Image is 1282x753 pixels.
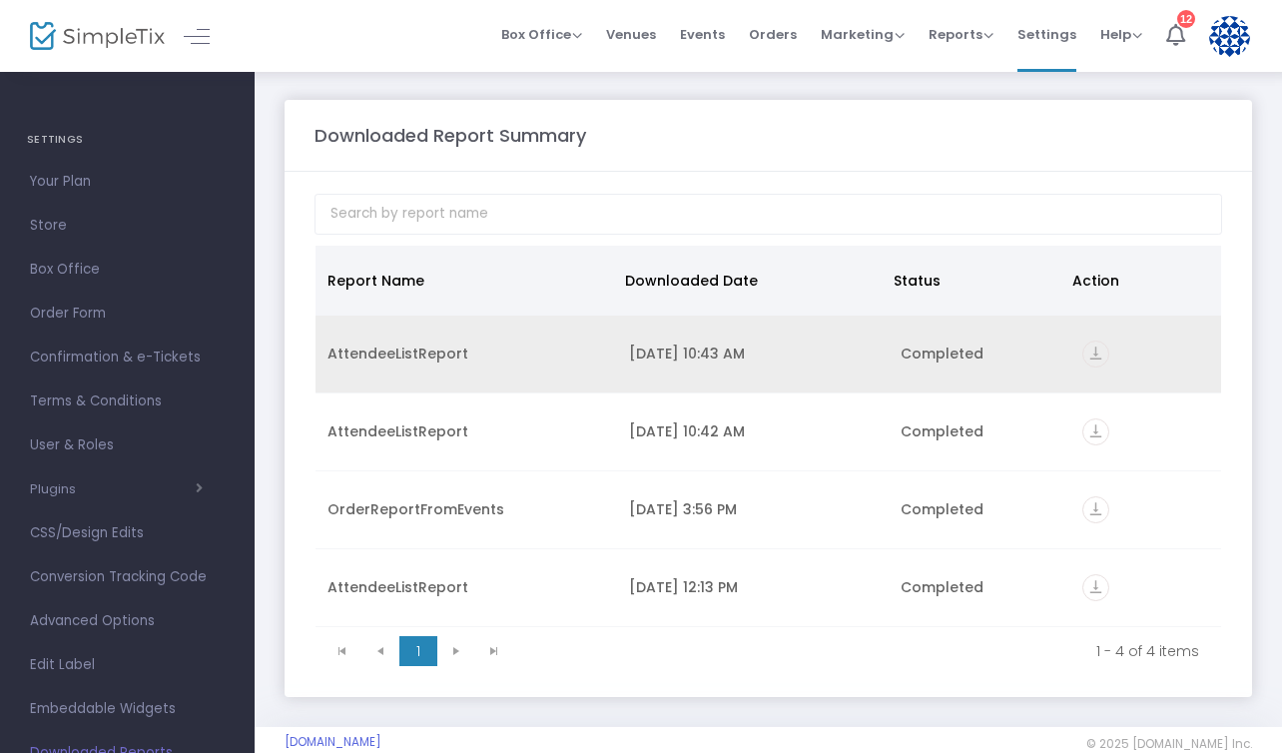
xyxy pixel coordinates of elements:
[629,344,877,364] div: 9/19/2025 10:43 AM
[1017,9,1076,60] span: Settings
[316,246,613,316] th: Report Name
[1082,580,1109,600] a: vertical_align_bottom
[30,481,203,497] button: Plugins
[316,246,1221,627] div: Data table
[327,421,605,441] div: AttendeeListReport
[749,9,797,60] span: Orders
[929,25,993,44] span: Reports
[606,9,656,60] span: Venues
[30,520,225,546] span: CSS/Design Edits
[501,25,582,44] span: Box Office
[1177,10,1195,28] div: 12
[1082,574,1109,601] i: vertical_align_bottom
[821,25,905,44] span: Marketing
[1082,341,1109,368] i: vertical_align_bottom
[30,257,225,283] span: Box Office
[1082,418,1109,445] i: vertical_align_bottom
[315,194,1222,235] input: Search by report name
[1082,496,1109,523] i: vertical_align_bottom
[327,499,605,519] div: OrderReportFromEvents
[315,122,586,149] m-panel-title: Downloaded Report Summary
[1082,424,1109,444] a: vertical_align_bottom
[1082,502,1109,522] a: vertical_align_bottom
[30,696,225,722] span: Embeddable Widgets
[882,246,1060,316] th: Status
[901,344,1057,364] div: Completed
[1082,574,1209,601] div: https://go.SimpleTix.com/p5d6b
[680,9,725,60] span: Events
[327,344,605,364] div: AttendeeListReport
[613,246,882,316] th: Downloaded Date
[30,388,225,414] span: Terms & Conditions
[629,577,877,597] div: 5/4/2025 12:13 PM
[399,636,437,666] span: Page 1
[1082,341,1209,368] div: https://go.SimpleTix.com/salqy
[327,577,605,597] div: AttendeeListReport
[30,564,225,590] span: Conversion Tracking Code
[629,421,877,441] div: 9/19/2025 10:42 AM
[901,421,1057,441] div: Completed
[30,301,225,327] span: Order Form
[30,652,225,678] span: Edit Label
[27,120,228,160] h4: SETTINGS
[285,734,381,750] a: [DOMAIN_NAME]
[629,499,877,519] div: 5/18/2025 3:56 PM
[1082,347,1109,367] a: vertical_align_bottom
[30,169,225,195] span: Your Plan
[901,577,1057,597] div: Completed
[1082,418,1209,445] div: https://go.SimpleTix.com/gk11c
[30,345,225,371] span: Confirmation & e-Tickets
[30,432,225,458] span: User & Roles
[901,499,1057,519] div: Completed
[1100,25,1142,44] span: Help
[1060,246,1209,316] th: Action
[30,213,225,239] span: Store
[1086,736,1252,752] span: © 2025 [DOMAIN_NAME] Inc.
[527,641,1199,661] kendo-pager-info: 1 - 4 of 4 items
[1082,496,1209,523] div: https://go.SimpleTix.com/u76l5
[30,608,225,634] span: Advanced Options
